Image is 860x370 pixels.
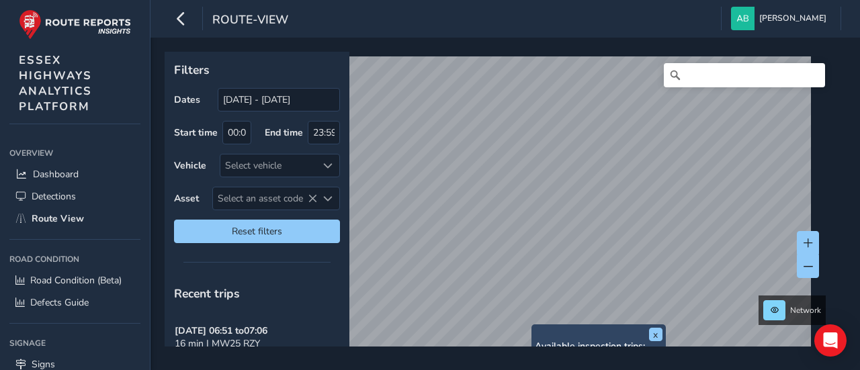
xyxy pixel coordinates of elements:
div: Overview [9,143,140,163]
label: Dates [174,93,200,106]
span: Reset filters [184,225,330,238]
label: End time [265,126,303,139]
span: Defects Guide [30,296,89,309]
div: Road Condition [9,249,140,269]
div: Select an asset code [317,187,339,210]
div: Open Intercom Messenger [814,324,847,357]
button: Reset filters [174,220,340,243]
p: Filters [174,61,340,79]
span: Road Condition (Beta) [30,274,122,287]
a: Defects Guide [9,291,140,314]
span: ESSEX HIGHWAYS ANALYTICS PLATFORM [19,52,92,114]
h6: Available inspection trips: [535,341,662,353]
a: Dashboard [9,163,140,185]
span: Route View [32,212,84,225]
span: Dashboard [33,168,79,181]
span: Recent trips [174,285,240,302]
a: Road Condition (Beta) [9,269,140,291]
label: Vehicle [174,159,206,172]
span: Select an asset code [213,187,317,210]
label: Asset [174,192,199,205]
button: [PERSON_NAME] [731,7,831,30]
a: Detections [9,185,140,207]
canvas: Map [169,56,811,362]
input: Search [664,63,825,87]
span: route-view [212,11,288,30]
span: [PERSON_NAME] [759,7,826,30]
img: rr logo [19,9,131,40]
div: Select vehicle [220,154,317,177]
span: Network [790,305,821,316]
div: Signage [9,333,140,353]
a: Route View [9,207,140,230]
button: x [649,328,662,341]
span: 16 min | MW25 RZY [175,337,260,350]
label: Start time [174,126,218,139]
img: diamond-layout [731,7,755,30]
strong: [DATE] 06:51 to 07:06 [175,324,267,337]
span: Detections [32,190,76,203]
